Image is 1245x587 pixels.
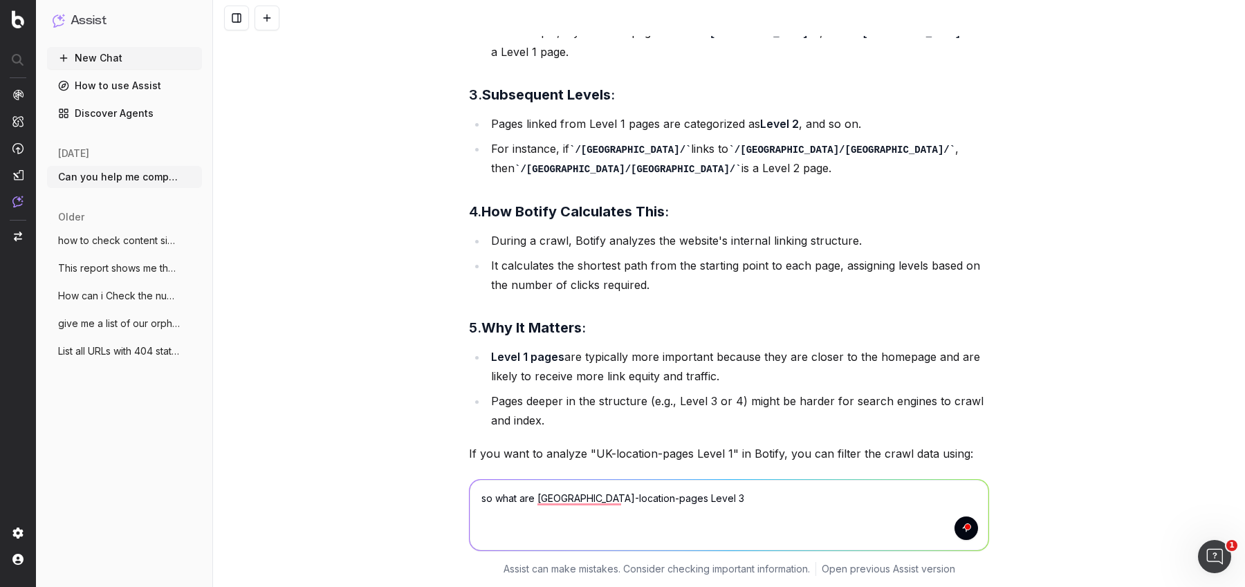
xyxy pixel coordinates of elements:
[487,391,989,430] li: Pages deeper in the structure (e.g., Level 3 or 4) might be harder for search engines to crawl an...
[12,169,24,180] img: Studio
[58,317,180,330] span: give me a list of our orphaned links
[14,232,22,241] img: Switch project
[482,86,611,103] strong: Subsequent Levels
[822,562,955,576] a: Open previous Assist version
[487,139,989,178] li: For instance, if links to , then is a Level 2 page.
[58,344,180,358] span: List all URLs with 404 status code from
[58,170,180,184] span: Can you help me compile the number of in
[469,444,989,463] p: If you want to analyze "UK-location-pages Level 1" in Botify, you can filter the crawl data using:
[58,210,84,224] span: older
[47,102,202,124] a: Discover Agents
[53,14,65,27] img: Assist
[760,117,799,131] strong: Level 2
[12,196,24,207] img: Assist
[58,234,180,248] span: how to check content similarity percenta
[47,313,202,335] button: give me a list of our orphaned links
[470,480,988,550] textarea: To enrich screen reader interactions, please activate Accessibility in Grammarly extension settings
[487,347,989,386] li: are typically more important because they are closer to the homepage and are likely to receive mo...
[12,115,24,127] img: Intelligence
[47,257,202,279] button: This report shows me the urls with dupli
[12,142,24,154] img: Activation
[487,22,989,62] li: For example, if your homepage links to , then is a Level 1 page.
[491,350,564,364] strong: Level 1 pages
[47,340,202,362] button: List all URLs with 404 status code from
[487,256,989,295] li: It calculates the shortest path from the starting point to each page, assigning levels based on t...
[487,231,989,250] li: During a crawl, Botify analyzes the website's internal linking structure.
[481,319,582,336] strong: Why It Matters
[12,528,24,539] img: Setting
[469,317,989,339] h3: 5. :
[1198,540,1231,573] iframe: Intercom live chat
[12,89,24,100] img: Analytics
[12,554,24,565] img: My account
[1226,540,1237,551] span: 1
[47,166,202,188] button: Can you help me compile the number of in
[47,230,202,252] button: how to check content similarity percenta
[515,164,741,175] code: /[GEOGRAPHIC_DATA]/[GEOGRAPHIC_DATA]/
[569,145,691,156] code: /[GEOGRAPHIC_DATA]/
[58,147,89,160] span: [DATE]
[47,285,202,307] button: How can i Check the number of pages inde
[469,84,989,106] h3: 3. :
[71,11,107,30] h1: Assist
[728,145,955,156] code: /[GEOGRAPHIC_DATA]/[GEOGRAPHIC_DATA]/
[47,75,202,97] a: How to use Assist
[58,261,180,275] span: This report shows me the urls with dupli
[12,10,24,28] img: Botify logo
[504,562,810,576] p: Assist can make mistakes. Consider checking important information.
[487,114,989,133] li: Pages linked from Level 1 pages are categorized as , and so on.
[53,11,196,30] button: Assist
[58,289,180,303] span: How can i Check the number of pages inde
[469,201,989,223] h3: 4. :
[481,203,665,220] strong: How Botify Calculates This
[47,47,202,69] button: New Chat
